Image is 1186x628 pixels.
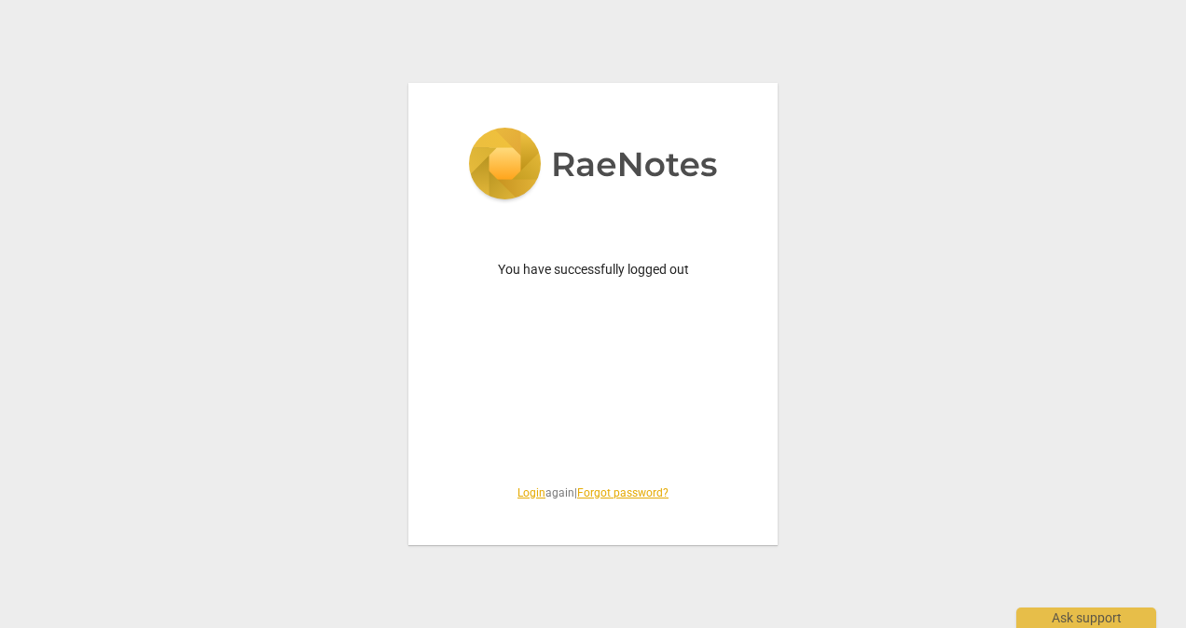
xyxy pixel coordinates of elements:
[453,485,733,501] span: again |
[453,260,733,280] p: You have successfully logged out
[1016,608,1156,628] div: Ask support
[577,486,669,499] a: Forgot password?
[468,128,718,204] img: 5ac2273c67554f335776073100b6d88f.svg
[517,486,545,499] a: Login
